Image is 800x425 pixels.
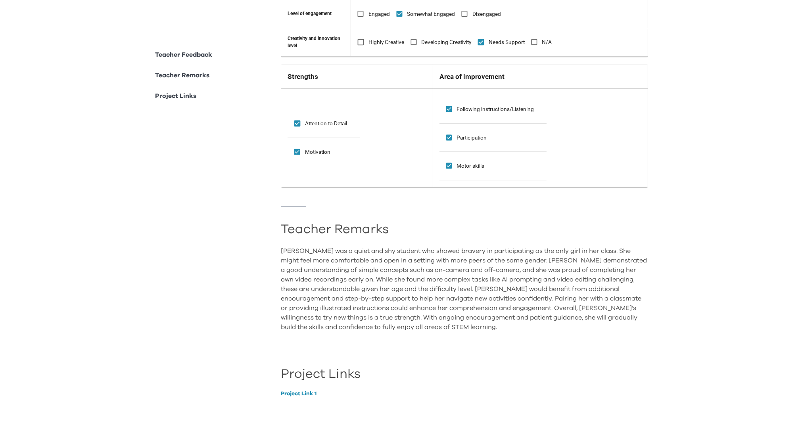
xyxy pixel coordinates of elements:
span: Motivation [305,148,330,156]
h2: Project Links [281,370,648,378]
span: Engaged [368,10,390,18]
span: Attention to Detail [305,119,347,128]
span: Developing Creativity [421,38,471,46]
span: Disengaged [472,10,501,18]
span: Participation [457,134,487,142]
p: Teacher Feedback [155,50,213,59]
span: N/A [542,38,552,46]
span: Needs Support [489,38,525,46]
a: Project Link 1 [281,391,648,396]
span: Motor skills [457,162,484,170]
p: Project Links [155,91,197,101]
span: Highly Creative [368,38,404,46]
h2: Teacher Remarks [281,226,648,234]
span: Following instructions/Listening [457,105,534,113]
p: Teacher Remarks [155,71,210,80]
span: Somewhat Engaged [407,10,455,18]
div: [PERSON_NAME] was a quiet and shy student who showed bravery in participating as the only girl in... [281,246,648,332]
h6: Strengths [288,71,426,82]
td: Creativity and innovation level [281,28,351,57]
h6: Area of improvement [439,71,641,82]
